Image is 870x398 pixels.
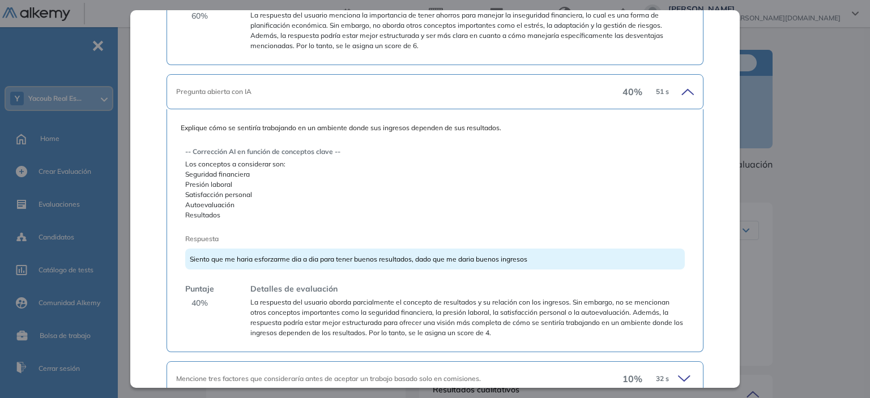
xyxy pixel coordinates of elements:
iframe: Chat Widget [813,344,870,398]
div: Pregunta abierta con IA [176,87,622,97]
span: 32 s [656,374,669,384]
span: Seguridad financiera Presión laboral Satisfacción personal Autoevaluación Resultados [185,169,684,220]
span: 40 % [191,297,208,309]
span: 40 % [622,85,642,99]
span: Siento que me haria esforzarme dia a dia para tener buenos resultados, dado que me daria buenos i... [190,255,527,263]
span: 10 % [622,372,642,386]
span: -- Corrección AI en función de conceptos clave -- [185,147,684,157]
span: La respuesta del usuario aborda parcialmente el concepto de resultados y su relación con los ingr... [250,297,684,338]
span: Respuesta [185,234,634,244]
span: Explique cómo se sentiría trabajando en un ambiente donde sus ingresos dependen de sus resultados. [181,123,689,133]
span: Puntaje [185,283,214,295]
span: 51 s [656,87,669,97]
div: Widget de chat [813,344,870,398]
span: Detalles de evaluación [250,283,338,295]
span: La respuesta del usuario menciona la importancia de tener ahorros para manejar la inseguridad fin... [250,10,684,51]
span: Mencione tres factores que consideraría antes de aceptar un trabajo basado solo en comisiones. [176,374,481,383]
span: Los conceptos a considerar son: [185,159,684,169]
